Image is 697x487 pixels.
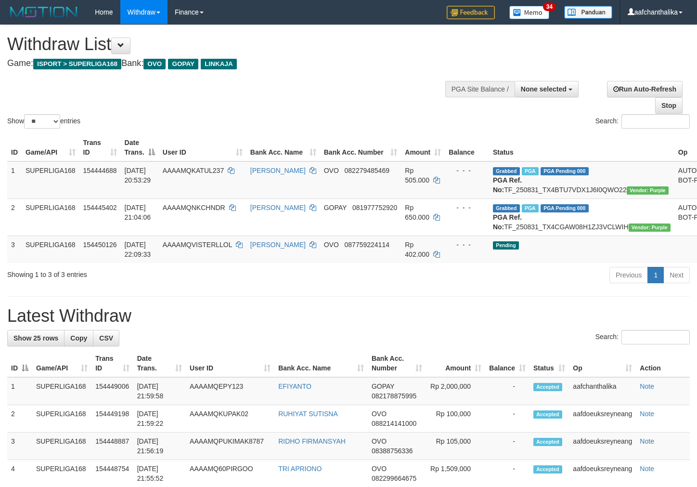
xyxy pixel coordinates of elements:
th: Bank Acc. Name: activate to sort column ascending [246,134,320,161]
span: Grabbed [493,167,520,175]
th: Trans ID: activate to sort column ascending [91,350,133,377]
td: TF_250831_TX4BTU7VDX1J6I0QWO22 [489,161,674,199]
span: LINKAJA [201,59,237,69]
a: CSV [93,330,119,346]
a: [PERSON_NAME] [250,167,306,174]
button: None selected [515,81,579,97]
div: Showing 1 to 3 of 3 entries [7,266,283,279]
th: Status: activate to sort column ascending [529,350,569,377]
span: OVO [324,241,339,249]
th: Op: activate to sort column ascending [569,350,636,377]
b: PGA Ref. No: [493,213,522,231]
td: Rp 100,000 [426,405,485,433]
th: ID [7,134,22,161]
td: SUPERLIGA168 [22,198,79,236]
th: ID: activate to sort column descending [7,350,32,377]
span: 154444688 [83,167,117,174]
th: Balance: activate to sort column ascending [485,350,529,377]
a: Note [640,465,654,473]
span: AAAAMQKATUL237 [163,167,224,174]
th: Bank Acc. Name: activate to sort column ascending [274,350,368,377]
span: [DATE] 22:09:33 [125,241,151,258]
span: Copy 088214141000 to clipboard [372,420,416,427]
label: Search: [595,114,690,129]
td: TF_250831_TX4CGAW08H1ZJ3VCLWIH [489,198,674,236]
h4: Game: Bank: [7,59,455,68]
th: Game/API: activate to sort column ascending [22,134,79,161]
th: Date Trans.: activate to sort column ascending [133,350,186,377]
th: User ID: activate to sort column ascending [159,134,246,161]
th: Status [489,134,674,161]
th: Game/API: activate to sort column ascending [32,350,91,377]
td: 2 [7,198,22,236]
span: Rp 402.000 [405,241,429,258]
a: RIDHO FIRMANSYAH [278,437,346,445]
span: GOPAY [168,59,198,69]
td: - [485,377,529,405]
th: Amount: activate to sort column ascending [401,134,445,161]
td: aafdoeuksreyneang [569,405,636,433]
span: GOPAY [372,382,394,390]
span: Rp 650.000 [405,204,429,221]
span: Copy 082279485469 to clipboard [345,167,389,174]
label: Search: [595,330,690,344]
a: RUHIYAT SUTISNA [278,410,338,418]
span: None selected [521,85,567,93]
span: Vendor URL: https://trx4.1velocity.biz [627,186,669,195]
td: 154448887 [91,433,133,460]
td: Rp 2,000,000 [426,377,485,405]
span: PGA Pending [541,167,589,175]
a: Run Auto-Refresh [607,81,683,97]
th: Bank Acc. Number: activate to sort column ascending [368,350,426,377]
span: 154445402 [83,204,117,211]
span: AAAAMQNKCHNDR [163,204,225,211]
td: [DATE] 21:59:22 [133,405,186,433]
div: - - - [449,166,485,175]
td: Rp 105,000 [426,433,485,460]
span: GOPAY [324,204,347,211]
div: - - - [449,203,485,212]
td: AAAAMQKUPAK02 [186,405,274,433]
a: Previous [609,267,648,283]
img: panduan.png [564,6,612,19]
span: Vendor URL: https://trx4.1velocity.biz [629,224,671,232]
span: Accepted [533,438,562,446]
span: OVO [372,410,387,418]
input: Search: [621,330,690,344]
td: [DATE] 21:56:19 [133,433,186,460]
input: Search: [621,114,690,129]
span: [DATE] 20:53:29 [125,167,151,184]
th: Action [636,350,690,377]
div: PGA Site Balance / [445,81,515,97]
td: 154449198 [91,405,133,433]
span: Pending [493,241,519,250]
span: Marked by aafsoycanthlai [522,167,539,175]
img: Feedback.jpg [447,6,495,19]
td: AAAAMQEPY123 [186,377,274,405]
span: OVO [324,167,339,174]
a: Stop [655,97,683,114]
span: Rp 505.000 [405,167,429,184]
a: [PERSON_NAME] [250,204,306,211]
span: Copy [70,334,87,342]
a: EFIYANTO [278,382,311,390]
span: 34 [543,2,556,11]
td: 154449006 [91,377,133,405]
h1: Latest Withdraw [7,306,690,326]
span: OVO [372,437,387,445]
b: PGA Ref. No: [493,176,522,194]
th: Balance [445,134,489,161]
a: [PERSON_NAME] [250,241,306,249]
span: OVO [372,465,387,473]
h1: Withdraw List [7,35,455,54]
a: Copy [64,330,93,346]
td: SUPERLIGA168 [32,405,91,433]
a: Note [640,410,654,418]
td: - [485,433,529,460]
img: Button%20Memo.svg [509,6,550,19]
th: Date Trans.: activate to sort column descending [121,134,159,161]
td: - [485,405,529,433]
span: [DATE] 21:04:06 [125,204,151,221]
span: Accepted [533,465,562,474]
a: Next [663,267,690,283]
